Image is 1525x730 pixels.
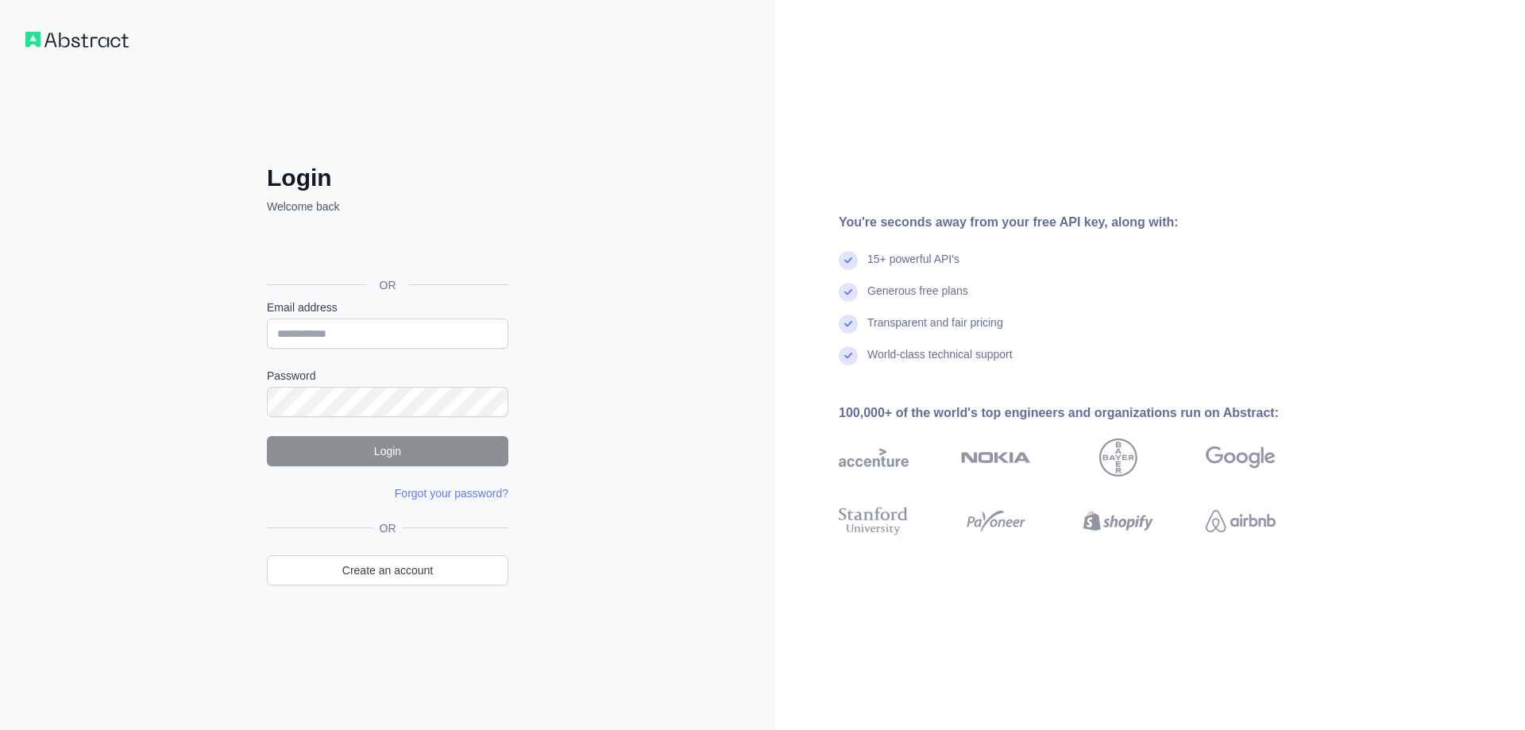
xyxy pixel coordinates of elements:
[839,438,909,477] img: accenture
[839,283,858,302] img: check mark
[867,283,968,315] div: Generous free plans
[839,346,858,365] img: check mark
[267,164,508,192] h2: Login
[25,32,129,48] img: Workflow
[961,438,1031,477] img: nokia
[961,504,1031,539] img: payoneer
[839,315,858,334] img: check mark
[867,251,959,283] div: 15+ powerful API's
[1099,438,1137,477] img: bayer
[1206,504,1276,539] img: airbnb
[267,555,508,585] a: Create an account
[867,346,1013,378] div: World-class technical support
[267,368,508,384] label: Password
[373,520,403,536] span: OR
[367,277,409,293] span: OR
[839,504,909,539] img: stanford university
[267,299,508,315] label: Email address
[267,199,508,214] p: Welcome back
[1083,504,1153,539] img: shopify
[867,315,1003,346] div: Transparent and fair pricing
[839,251,858,270] img: check mark
[839,213,1326,232] div: You're seconds away from your free API key, along with:
[1206,438,1276,477] img: google
[267,436,508,466] button: Login
[395,487,508,500] a: Forgot your password?
[839,404,1326,423] div: 100,000+ of the world's top engineers and organizations run on Abstract:
[259,232,513,267] iframe: Sign in with Google Button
